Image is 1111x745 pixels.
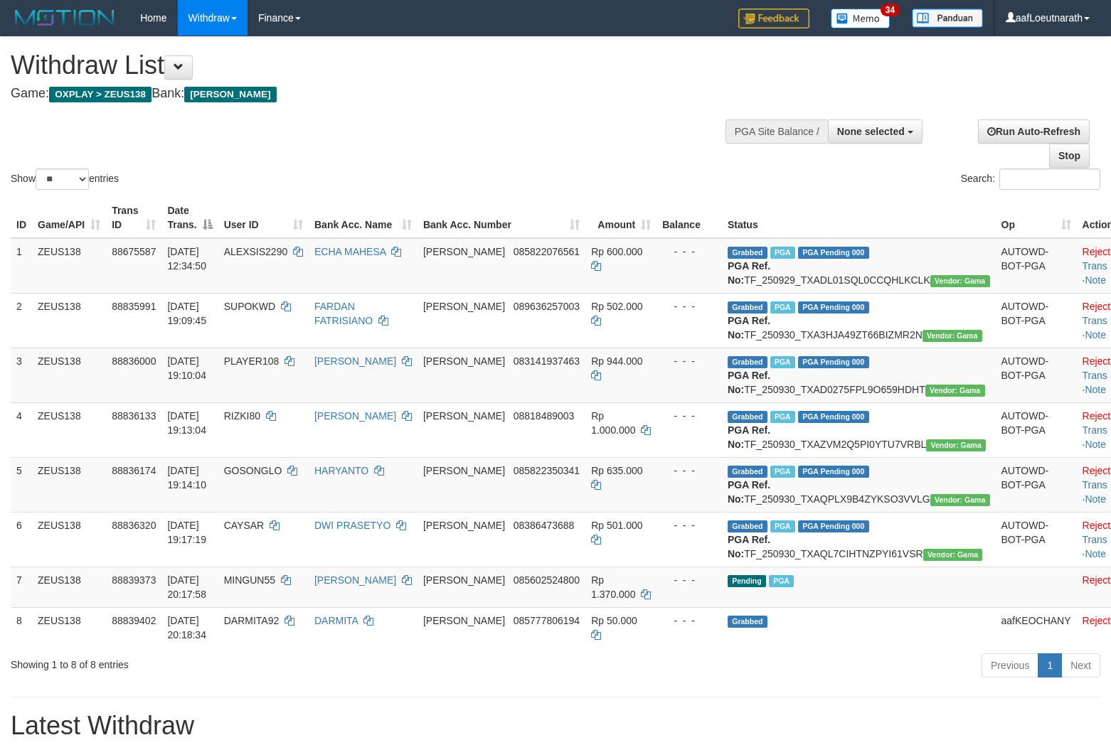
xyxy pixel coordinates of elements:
td: TF_250929_TXADL01SQL0CCQHLKCLK [722,238,996,294]
span: Vendor URL: https://trx31.1velocity.biz [926,439,986,451]
b: PGA Ref. No: [728,315,770,341]
div: PGA Site Balance / [725,119,828,144]
span: Marked by aafpengsreynich [770,247,795,259]
td: ZEUS138 [32,567,106,607]
span: Rp 1.370.000 [591,574,635,600]
span: PGA Pending [798,356,869,368]
a: FARDAN FATRISIANO [314,301,373,326]
a: Note [1085,493,1106,505]
span: Grabbed [728,411,767,423]
span: Rp 600.000 [591,246,642,257]
b: PGA Ref. No: [728,260,770,286]
td: 4 [11,402,32,457]
td: 7 [11,567,32,607]
span: Vendor URL: https://trx31.1velocity.biz [930,275,990,287]
span: Grabbed [728,356,767,368]
a: Previous [982,653,1038,677]
div: - - - [662,245,716,259]
span: 88675587 [112,246,156,257]
span: 88836174 [112,465,156,476]
a: 1 [1038,653,1062,677]
td: ZEUS138 [32,512,106,567]
span: Rp 635.000 [591,465,642,476]
span: [DATE] 19:09:45 [167,301,206,326]
img: MOTION_logo.png [11,7,119,28]
td: ZEUS138 [32,457,106,512]
th: Trans ID: activate to sort column ascending [106,198,161,238]
h1: Withdraw List [11,51,726,80]
span: 34 [881,4,900,16]
td: TF_250930_TXA3HJA49ZT66BIZMR2N [722,293,996,348]
span: [PERSON_NAME] [423,355,505,367]
td: AUTOWD-BOT-PGA [996,293,1077,348]
a: Reject [1083,355,1111,367]
span: Marked by aafpengsreynich [770,466,795,478]
a: Reject [1083,574,1111,586]
span: Marked by aafpengsreynich [769,575,794,587]
a: Reject [1083,301,1111,312]
a: ECHA MAHESA [314,246,386,257]
th: Date Trans.: activate to sort column descending [161,198,218,238]
span: Vendor URL: https://trx31.1velocity.biz [923,330,982,342]
div: - - - [662,354,716,368]
span: Rp 1.000.000 [591,410,635,436]
span: Copy 085777806194 to clipboard [514,615,580,626]
a: Next [1061,653,1100,677]
th: User ID: activate to sort column ascending [218,198,309,238]
span: Copy 08818489003 to clipboard [514,410,575,422]
span: Marked by aafpengsreynich [770,301,795,313]
span: Vendor URL: https://trx31.1velocity.biz [930,494,990,506]
td: AUTOWD-BOT-PGA [996,348,1077,402]
th: Game/API: activate to sort column ascending [32,198,106,238]
a: Note [1085,548,1106,559]
a: [PERSON_NAME] [314,410,396,422]
span: OXPLAY > ZEUS138 [49,87,151,102]
span: Marked by aafpengsreynich [770,356,795,368]
a: Note [1085,384,1106,395]
a: Reject [1083,520,1111,531]
a: Reject [1083,246,1111,257]
span: CAYSAR [224,520,265,531]
span: Marked by aafpengsreynich [770,411,795,423]
span: PGA Pending [798,247,869,259]
a: Note [1085,439,1106,450]
span: Grabbed [728,247,767,259]
div: - - - [662,409,716,423]
th: Status [722,198,996,238]
span: [PERSON_NAME] [423,246,505,257]
h4: Game: Bank: [11,87,726,101]
td: TF_250930_TXAQPLX9B4ZYKSO3VVLG [722,457,996,512]
td: AUTOWD-BOT-PGA [996,512,1077,567]
span: Grabbed [728,520,767,532]
span: RIZKI80 [224,410,260,422]
span: MINGUN55 [224,574,275,586]
a: DWI PRASETYO [314,520,390,531]
span: [PERSON_NAME] [423,410,505,422]
img: Feedback.jpg [738,9,809,28]
span: Copy 085602524800 to clipboard [514,574,580,586]
h1: Latest Withdraw [11,712,1100,740]
span: Copy 08386473688 to clipboard [514,520,575,531]
div: - - - [662,518,716,532]
span: Copy 085822076561 to clipboard [514,246,580,257]
span: Copy 085822350341 to clipboard [514,465,580,476]
span: PGA Pending [798,301,869,313]
td: ZEUS138 [32,402,106,457]
div: - - - [662,613,716,628]
span: PLAYER108 [224,355,280,367]
span: [PERSON_NAME] [423,520,505,531]
b: PGA Ref. No: [728,479,770,505]
th: Op: activate to sort column ascending [996,198,1077,238]
td: 6 [11,512,32,567]
span: ALEXSIS2290 [224,246,288,257]
span: SUPOKWD [224,301,275,312]
span: 88835991 [112,301,156,312]
a: Note [1085,329,1106,341]
span: [DATE] 20:18:34 [167,615,206,641]
span: PGA Pending [798,520,869,532]
span: [DATE] 19:17:19 [167,520,206,545]
a: Reject [1083,465,1111,476]
span: Rp 944.000 [591,355,642,367]
td: TF_250930_TXAQL7CIHTNZPYI61VSR [722,512,996,567]
span: [PERSON_NAME] [423,465,505,476]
